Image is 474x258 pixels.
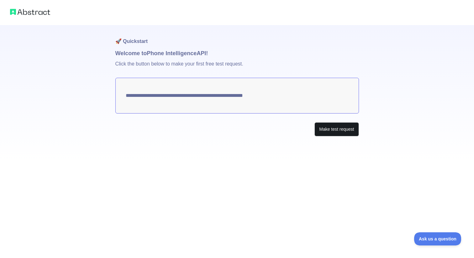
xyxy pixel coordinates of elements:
[10,8,50,16] img: Abstract logo
[314,122,359,136] button: Make test request
[414,232,461,245] iframe: Toggle Customer Support
[115,49,359,58] h1: Welcome to Phone Intelligence API!
[115,25,359,49] h1: 🚀 Quickstart
[115,58,359,78] p: Click the button below to make your first free test request.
